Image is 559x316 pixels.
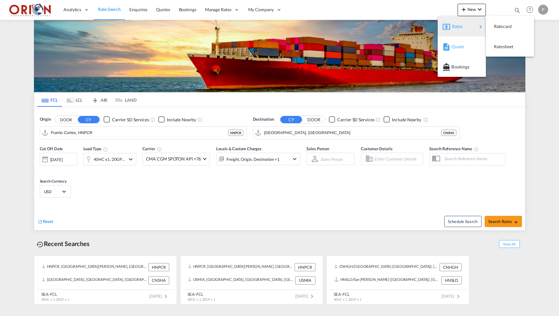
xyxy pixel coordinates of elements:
[443,59,481,75] div: Bookings
[452,20,459,33] span: Rates
[451,61,458,73] span: Bookings
[438,57,486,77] button: Bookings
[477,23,484,30] md-icon: icon-chevron-right
[443,39,481,54] div: Quote
[451,40,458,53] span: Quote
[438,36,486,57] button: Quote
